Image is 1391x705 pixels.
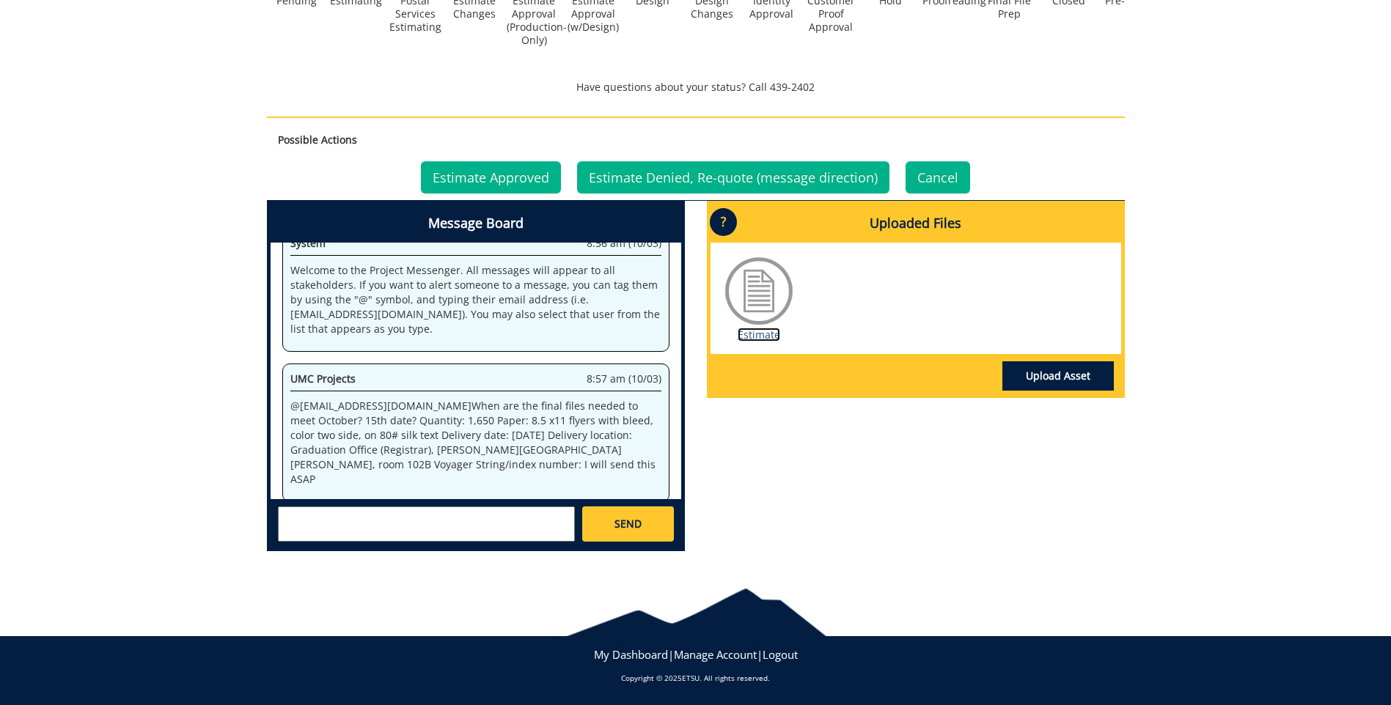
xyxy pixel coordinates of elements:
[710,208,737,236] p: ?
[278,133,357,147] strong: Possible Actions
[594,647,668,662] a: My Dashboard
[267,80,1125,95] p: Have questions about your status? Call 439-2402
[614,517,642,531] span: SEND
[587,372,661,386] span: 8:57 am (10/03)
[290,372,356,385] span: UMC Projects
[421,161,561,193] a: Estimate Approved
[711,204,1121,243] h4: Uploaded Files
[674,647,757,662] a: Manage Account
[290,399,661,487] p: @ [EMAIL_ADDRESS][DOMAIN_NAME] When are the final files needed to meet October? 15th date? Quanti...
[763,647,798,662] a: Logout
[582,506,673,542] a: SEND
[906,161,970,193] a: Cancel
[587,236,661,251] span: 8:56 am (10/03)
[278,506,575,542] textarea: messageToSend
[682,673,700,683] a: ETSU
[271,204,681,243] h4: Message Board
[577,161,889,193] a: Estimate Denied, Re-quote (message direction)
[290,236,326,250] span: System
[1002,361,1114,391] a: Upload Asset
[290,263,661,336] p: Welcome to the Project Messenger. All messages will appear to all stakeholders. If you want to al...
[738,328,780,342] a: Estimate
